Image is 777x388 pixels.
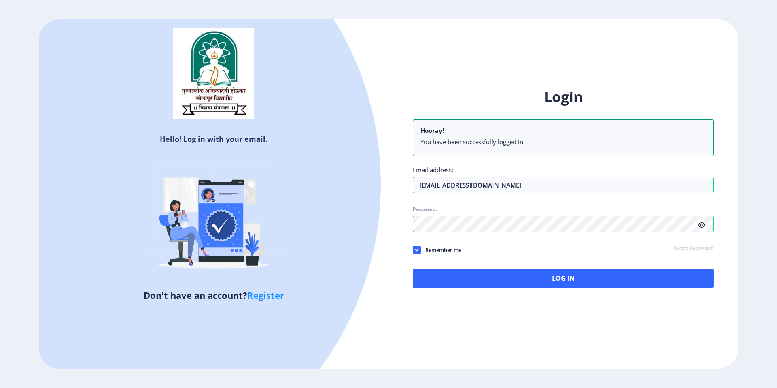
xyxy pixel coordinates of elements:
[413,87,714,107] h1: Login
[413,269,714,288] button: Log In
[421,245,461,255] span: Remember me
[420,138,706,146] li: You have been successfully logged in.
[143,147,284,289] img: Verified-rafiki.svg
[413,206,437,213] label: Password:
[247,289,284,301] a: Register
[413,177,714,193] input: Email address
[413,166,453,174] label: Email address:
[420,126,444,134] b: Hooray!
[173,28,254,119] img: sulogo.png
[45,289,382,302] h5: Don't have an account?
[673,245,714,252] a: Forgot Password?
